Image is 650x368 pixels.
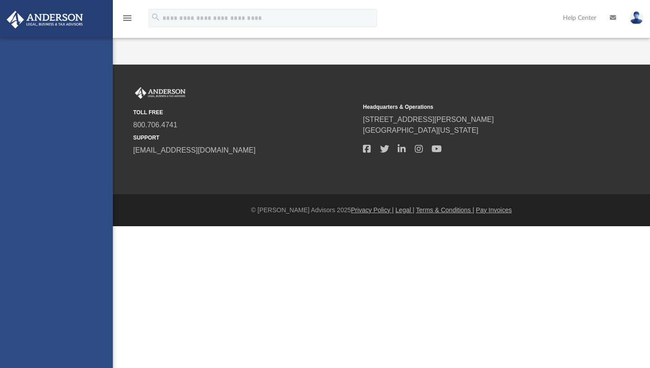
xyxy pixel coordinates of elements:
[476,206,511,214] a: Pay Invoices
[122,13,133,23] i: menu
[416,206,474,214] a: Terms & Conditions |
[395,206,414,214] a: Legal |
[4,11,86,28] img: Anderson Advisors Platinum Portal
[363,103,586,111] small: Headquarters & Operations
[363,116,494,123] a: [STREET_ADDRESS][PERSON_NAME]
[351,206,394,214] a: Privacy Policy |
[630,11,643,24] img: User Pic
[133,87,187,99] img: Anderson Advisors Platinum Portal
[151,12,161,22] i: search
[133,121,177,129] a: 800.706.4741
[363,126,478,134] a: [GEOGRAPHIC_DATA][US_STATE]
[133,146,255,154] a: [EMAIL_ADDRESS][DOMAIN_NAME]
[133,108,357,116] small: TOLL FREE
[122,17,133,23] a: menu
[133,134,357,142] small: SUPPORT
[113,205,650,215] div: © [PERSON_NAME] Advisors 2025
